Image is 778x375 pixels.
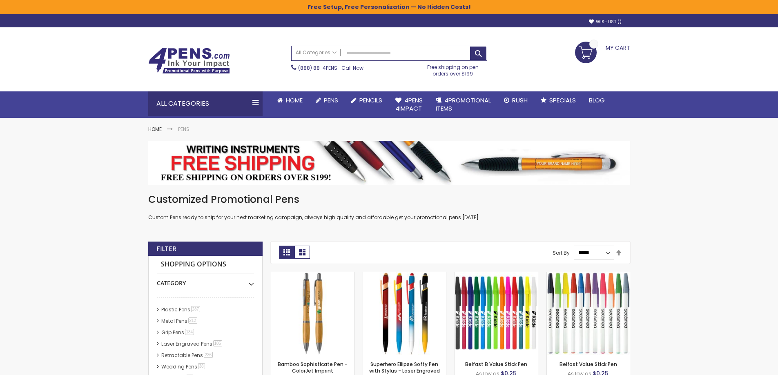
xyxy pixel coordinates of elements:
div: All Categories [148,91,263,116]
span: 105 [213,340,223,346]
a: Belfast B Value Stick Pen [465,361,527,368]
a: Retractable Pens236 [159,352,216,359]
div: Category [157,273,254,287]
a: Superhero Ellipse Softy Pen with Stylus - Laser Engraved [369,361,440,374]
a: (888) 88-4PENS [298,64,337,71]
a: 4Pens4impact [389,91,429,118]
h1: Customized Promotional Pens [148,193,630,206]
span: Pens [324,96,338,104]
span: 236 [204,352,213,358]
span: Pencils [359,96,382,104]
a: Pencils [345,91,389,109]
span: 287 [191,306,201,312]
label: Sort By [553,249,570,256]
a: Home [148,126,162,133]
a: Superhero Ellipse Softy Pen with Stylus - Laser Engraved [363,272,446,279]
img: Pens [148,141,630,185]
a: Belfast Value Stick Pen [560,361,617,368]
span: - Call Now! [298,64,365,71]
span: Home [286,96,303,104]
a: 4PROMOTIONALITEMS [429,91,497,118]
a: Blog [582,91,611,109]
span: Rush [512,96,528,104]
img: Superhero Ellipse Softy Pen with Stylus - Laser Engraved [363,272,446,355]
strong: Filter [156,244,176,253]
a: Wishlist [589,19,622,25]
div: Custom Pens ready to ship for your next marketing campaign, always high quality and affordable ge... [148,193,630,221]
a: Bamboo Sophisticate Pen - ColorJet Imprint [271,272,354,279]
strong: Pens [178,126,189,133]
a: Wedding Pens38 [159,363,208,370]
img: Belfast B Value Stick Pen [455,272,538,355]
img: Bamboo Sophisticate Pen - ColorJet Imprint [271,272,354,355]
span: Specials [549,96,576,104]
strong: Shopping Options [157,256,254,273]
a: Belfast Value Stick Pen [547,272,630,279]
div: Free shipping on pen orders over $199 [419,61,487,77]
a: Belfast B Value Stick Pen [455,272,538,279]
span: 184 [185,329,194,335]
span: 38 [198,363,205,369]
a: Pens [309,91,345,109]
a: Home [271,91,309,109]
img: 4Pens Custom Pens and Promotional Products [148,48,230,74]
a: Metal Pens212 [159,317,201,324]
span: Blog [589,96,605,104]
a: Grip Pens184 [159,329,197,336]
a: Bamboo Sophisticate Pen - ColorJet Imprint [278,361,348,374]
span: 212 [188,317,198,324]
span: 4Pens 4impact [395,96,423,113]
a: Laser Engraved Pens105 [159,340,225,347]
span: 4PROMOTIONAL ITEMS [436,96,491,113]
strong: Grid [279,246,294,259]
a: Plastic Pens287 [159,306,203,313]
a: Specials [534,91,582,109]
a: All Categories [292,46,341,60]
img: Belfast Value Stick Pen [547,272,630,355]
a: Rush [497,91,534,109]
span: All Categories [296,49,337,56]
